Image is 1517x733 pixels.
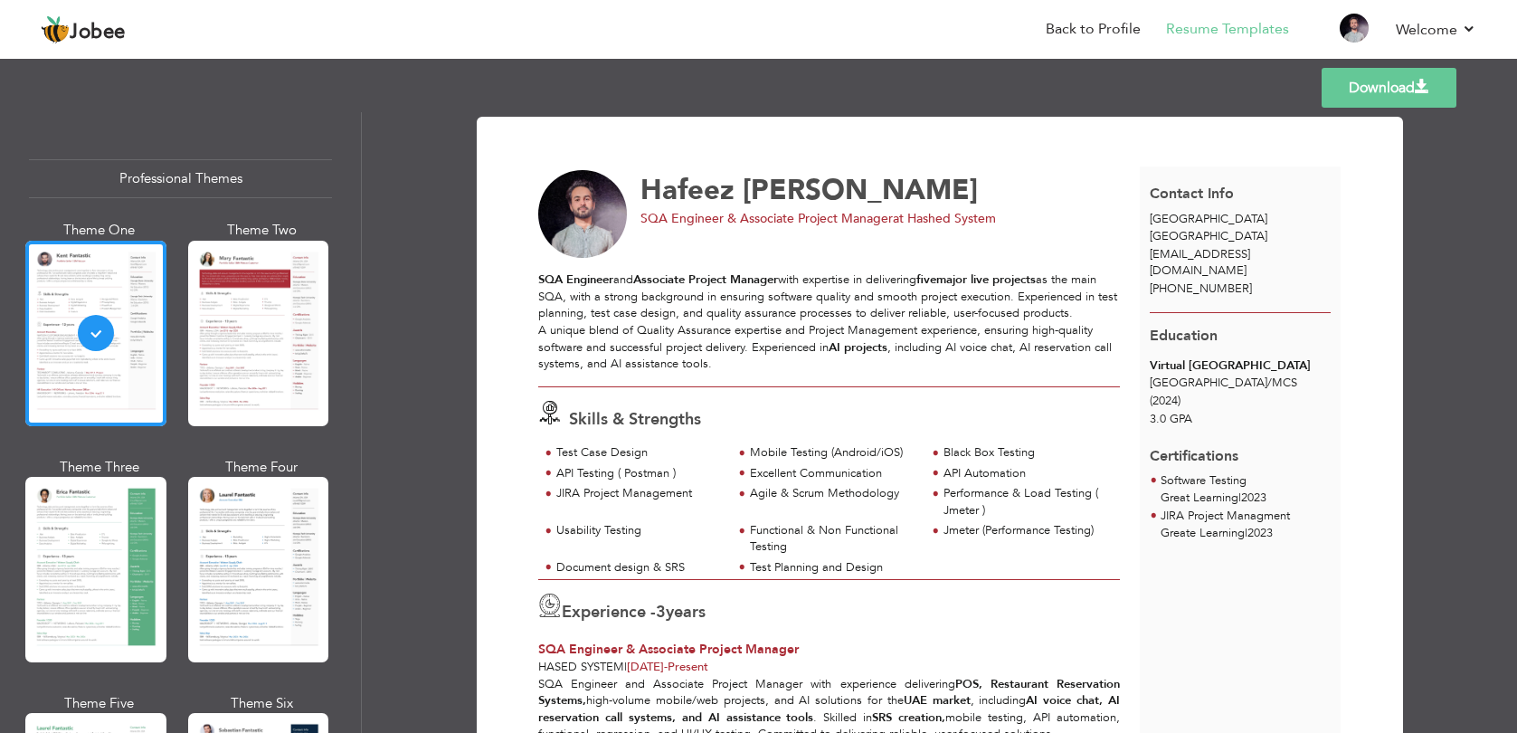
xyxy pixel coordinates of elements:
p: Great Learning 2023 [1161,490,1266,508]
span: [GEOGRAPHIC_DATA] MCS [1150,375,1297,391]
span: 3.0 GPA [1150,411,1192,427]
div: Theme One [29,221,170,240]
img: No image [538,170,627,259]
span: - [664,659,668,675]
strong: AI voice chat, AI reservation call systems, and AI assistance tools [538,692,1119,726]
span: Present [627,659,708,675]
img: Profile Img [1340,14,1369,43]
span: Education [1150,326,1218,346]
span: [DATE] [627,659,668,675]
div: API Testing ( Postman ) [556,465,722,482]
a: Back to Profile [1046,19,1141,40]
span: at Hashed System [893,210,996,227]
span: Software Testing [1161,472,1247,489]
span: [PERSON_NAME] [743,171,978,209]
span: JIRA Project Managment [1161,508,1290,524]
div: Mobile Testing (Android/iOS) [750,444,915,462]
p: Greate Learning 2023 [1161,525,1290,543]
span: [PHONE_NUMBER] [1150,281,1252,297]
div: API Automation [943,465,1109,482]
span: 3 [656,601,666,624]
label: years [656,601,706,624]
div: Theme Five [29,694,170,713]
div: JIRA Project Management [556,485,722,502]
a: Jobee [41,15,126,44]
span: [EMAIL_ADDRESS][DOMAIN_NAME] [1150,246,1250,280]
span: | [1245,525,1247,541]
strong: SQA Engineer [538,271,613,288]
span: / [1267,375,1272,391]
div: Document design & SRS [556,559,722,576]
div: Functional & Non Functional Testing [750,522,915,556]
a: Resume Templates [1166,19,1289,40]
strong: AI projects [829,339,887,356]
span: | [624,659,627,675]
div: Usability Testing [556,522,722,539]
a: Download [1322,68,1456,108]
div: Virtual [GEOGRAPHIC_DATA] [1150,357,1330,375]
div: Test Case Design [556,444,722,462]
span: Jobee [70,23,126,43]
span: SQA Engineer & Associate Project Manager [538,641,799,658]
span: Experience - [562,601,656,624]
strong: SRS creation, [872,709,945,726]
strong: POS, Restaurant Reservation Systems, [538,676,1119,709]
div: Theme Four [192,458,333,477]
div: Agile & Scrum Methodology [750,485,915,502]
strong: major live projects [936,271,1036,288]
a: Welcome [1396,19,1476,41]
span: Hased System [538,659,624,675]
div: Theme Three [29,458,170,477]
span: SQA Engineer & Associate Project Manager [640,210,893,227]
span: | [1238,490,1241,506]
div: Theme Six [192,694,333,713]
span: (2024) [1150,393,1180,409]
div: Excellent Communication [750,465,915,482]
div: and with expertise in delivering as the main SQA, with a strong background in ensuring software q... [538,271,1119,372]
div: Professional Themes [29,159,332,198]
div: Theme Two [192,221,333,240]
img: jobee.io [41,15,70,44]
div: Black Box Testing [943,444,1109,462]
strong: five [916,271,936,288]
strong: Associate Project Manager [633,271,778,288]
div: Performance & Load Testing ( Jmeter ) [943,485,1109,519]
div: Jmeter (Performance Testing) [943,522,1109,539]
span: Skills & Strengths [569,408,701,431]
span: [GEOGRAPHIC_DATA] [1150,228,1267,244]
span: Hafeez [640,171,735,209]
div: Test Planning and Design [750,559,915,576]
strong: UAE market [904,692,971,709]
span: Certifications [1150,433,1238,467]
span: Contact Info [1150,184,1234,204]
span: [GEOGRAPHIC_DATA] [1150,211,1267,227]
